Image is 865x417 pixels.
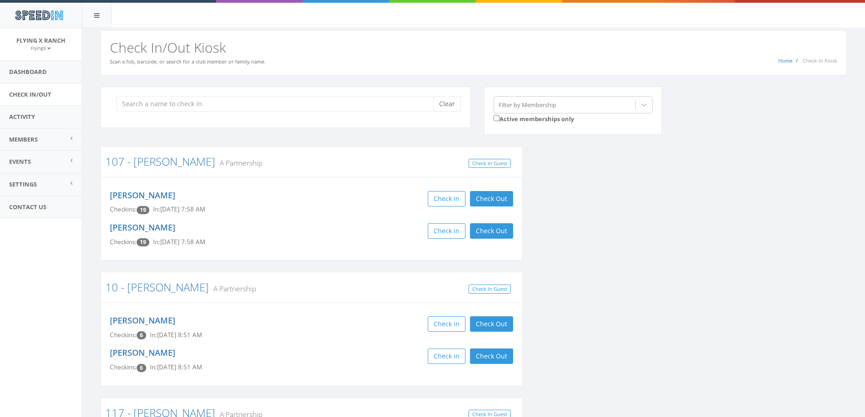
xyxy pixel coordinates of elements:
[9,135,38,143] span: Members
[110,363,137,371] span: Checkins:
[470,191,513,206] button: Check Out
[110,315,175,326] a: [PERSON_NAME]
[9,180,37,188] span: Settings
[105,280,209,294] a: 10 - [PERSON_NAME]
[150,363,202,371] span: In: [DATE] 8:51 AM
[9,203,46,211] span: Contact Us
[16,36,65,44] span: Flying X Ranch
[215,158,262,168] small: A Partnership
[428,348,465,364] button: Check in
[803,57,837,64] span: Check-In Kiosk
[470,348,513,364] button: Check Out
[31,45,51,51] small: FlyingX
[10,7,67,24] img: speedin_logo.png
[150,331,202,339] span: In: [DATE] 8:51 AM
[469,159,511,168] a: Check In Guest
[499,100,556,109] div: Filter by Membership
[110,205,137,213] span: Checkins:
[137,331,146,339] span: Checkin count
[137,364,146,372] span: Checkin count
[428,316,465,332] button: Check in
[105,154,215,169] a: 107 - [PERSON_NAME]
[110,58,266,65] small: Scan a fob, barcode, or search for a club member or family name.
[209,284,256,294] small: A Partnership
[31,44,51,52] a: FlyingX
[110,190,175,201] a: [PERSON_NAME]
[494,115,499,121] input: Active memberships only
[116,96,440,112] input: Search a name to check in
[110,238,137,246] span: Checkins:
[428,191,465,206] button: Check in
[428,223,465,239] button: Check in
[153,238,205,246] span: In: [DATE] 7:58 AM
[469,285,511,294] a: Check In Guest
[110,222,175,233] a: [PERSON_NAME]
[433,96,461,112] button: Clear
[470,223,513,239] button: Check Out
[494,113,574,123] label: Active memberships only
[9,157,31,166] span: Events
[110,331,137,339] span: Checkins:
[470,316,513,332] button: Check Out
[153,205,205,213] span: In: [DATE] 7:58 AM
[110,347,175,358] a: [PERSON_NAME]
[110,40,837,55] h2: Check In/Out Kiosk
[137,206,149,214] span: Checkin count
[137,238,149,246] span: Checkin count
[778,57,792,64] a: Home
